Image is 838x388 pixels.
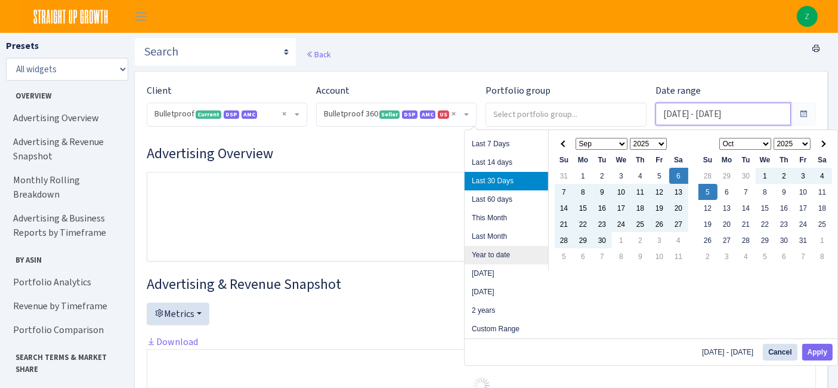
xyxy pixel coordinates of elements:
td: 3 [650,232,669,248]
img: Zach Belous [797,6,818,27]
td: 27 [669,216,688,232]
th: Fr [650,152,669,168]
td: 3 [794,168,813,184]
label: Account [316,84,350,98]
a: Portfolio Comparison [6,318,125,342]
button: Apply [802,344,833,361]
td: 1 [756,168,775,184]
td: 15 [574,200,593,216]
span: Amazon Marketing Cloud [420,110,435,119]
td: 13 [669,184,688,200]
th: Tu [737,152,756,168]
h3: Widget #2 [147,276,816,293]
td: 23 [593,216,612,232]
span: Search Terms & Market Share [7,347,125,374]
td: 17 [612,200,631,216]
td: 4 [669,232,688,248]
th: Th [775,152,794,168]
li: Last 60 days [465,190,548,209]
label: Client [147,84,172,98]
td: 5 [555,248,574,264]
td: 22 [574,216,593,232]
a: Monthly Rolling Breakdown [6,168,125,207]
span: US [438,110,449,119]
li: Year to date [465,246,548,264]
td: 26 [698,232,718,248]
td: 25 [631,216,650,232]
td: 24 [612,216,631,232]
li: [DATE] [465,283,548,301]
td: 26 [650,216,669,232]
td: 15 [756,200,775,216]
td: 30 [737,168,756,184]
td: 16 [593,200,612,216]
span: By ASIN [7,250,125,266]
li: Last 7 Days [465,135,548,153]
td: 10 [794,184,813,200]
th: We [612,152,631,168]
th: Su [555,152,574,168]
a: Advertising & Revenue Snapshot [6,130,125,168]
a: Back [306,49,330,60]
td: 5 [756,248,775,264]
td: 11 [669,248,688,264]
td: 8 [574,184,593,200]
td: 29 [756,232,775,248]
td: 11 [631,184,650,200]
td: 1 [574,168,593,184]
th: Th [631,152,650,168]
td: 20 [669,200,688,216]
td: 28 [698,168,718,184]
td: 3 [718,248,737,264]
td: 2 [593,168,612,184]
td: 14 [737,200,756,216]
td: 12 [650,184,669,200]
td: 11 [813,184,832,200]
td: 17 [794,200,813,216]
span: Bulletproof 360 <span class="badge badge-success">Seller</span><span class="badge badge-primary">... [324,108,462,120]
td: 6 [669,168,688,184]
li: Custom Range [465,320,548,338]
span: Bulletproof <span class="badge badge-success">Current</span><span class="badge badge-primary">DSP... [147,103,307,126]
span: Current [196,110,221,119]
td: 4 [813,168,832,184]
td: 6 [775,248,794,264]
button: Metrics [147,303,209,325]
li: [DATE] [465,264,548,283]
td: 4 [737,248,756,264]
td: 2 [631,232,650,248]
a: Portfolio Analytics [6,270,125,294]
li: Last 30 Days [465,172,548,190]
th: Mo [574,152,593,168]
td: 30 [593,232,612,248]
td: 7 [593,248,612,264]
span: DSP [402,110,418,119]
td: 30 [775,232,794,248]
td: 2 [698,248,718,264]
input: Select portfolio group... [486,103,646,125]
td: 19 [650,200,669,216]
td: 18 [813,200,832,216]
th: Sa [669,152,688,168]
td: 7 [555,184,574,200]
span: DSP [224,110,239,119]
label: Portfolio group [486,84,551,98]
th: Fr [794,152,813,168]
td: 31 [794,232,813,248]
a: Revenue by Timeframe [6,294,125,318]
label: Presets [6,39,39,53]
td: 9 [775,184,794,200]
a: Download [147,335,198,348]
span: [DATE] - [DATE] [702,349,758,356]
span: Remove all items [452,108,456,120]
td: 19 [698,216,718,232]
td: 31 [555,168,574,184]
a: Advertising & Business Reports by Timeframe [6,207,125,245]
td: 27 [718,232,737,248]
th: Tu [593,152,612,168]
button: Cancel [763,344,797,361]
li: 2 years [465,301,548,320]
th: Su [698,152,718,168]
td: 8 [756,184,775,200]
td: 29 [574,232,593,248]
